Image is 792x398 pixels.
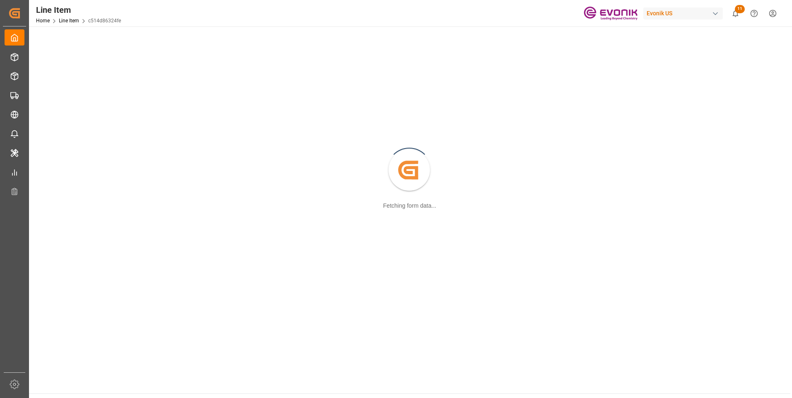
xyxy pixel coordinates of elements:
div: Fetching form data... [383,201,436,210]
button: Evonik US [643,5,726,21]
img: Evonik-brand-mark-Deep-Purple-RGB.jpeg_1700498283.jpeg [584,6,637,21]
a: Line Item [59,18,79,24]
div: Line Item [36,4,121,16]
span: 11 [735,5,745,13]
button: show 11 new notifications [726,4,745,23]
a: Home [36,18,50,24]
button: Help Center [745,4,763,23]
div: Evonik US [643,7,723,19]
